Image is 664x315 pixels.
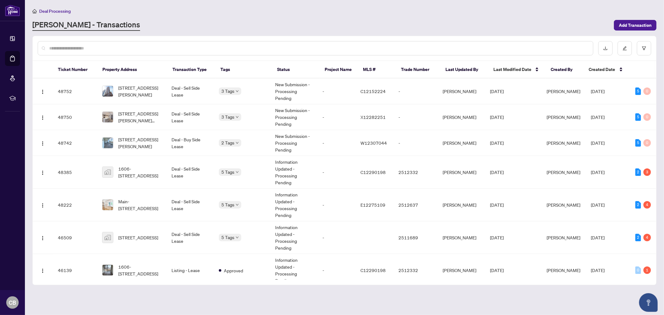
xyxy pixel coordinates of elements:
[40,236,45,241] img: Logo
[215,61,272,78] th: Tags
[490,202,504,208] span: [DATE]
[598,41,613,55] button: download
[102,265,113,275] img: thumbnail-img
[393,221,438,254] td: 2511689
[53,78,97,104] td: 48752
[32,20,140,31] a: [PERSON_NAME] - Transactions
[490,235,504,240] span: [DATE]
[38,265,48,275] button: Logo
[221,139,234,146] span: 2 Tags
[118,234,158,241] span: [STREET_ADDRESS]
[643,234,651,241] div: 4
[614,20,657,31] button: Add Transaction
[643,87,651,95] div: 0
[490,88,504,94] span: [DATE]
[221,113,234,120] span: 3 Tags
[270,104,318,130] td: New Submission - Processing Pending
[637,41,651,55] button: filter
[547,235,581,240] span: [PERSON_NAME]
[393,156,438,189] td: 2512332
[40,268,45,273] img: Logo
[589,66,615,73] span: Created Date
[547,202,581,208] span: [PERSON_NAME]
[635,234,641,241] div: 2
[635,266,641,274] div: 0
[167,61,215,78] th: Transaction Type
[438,254,485,287] td: [PERSON_NAME]
[360,114,386,120] span: X12282251
[270,221,318,254] td: Information Updated - Processing Pending
[272,61,320,78] th: Status
[236,236,239,239] span: down
[38,138,48,148] button: Logo
[360,140,387,146] span: W12307044
[38,233,48,242] button: Logo
[270,78,318,104] td: New Submission - Processing Pending
[591,169,605,175] span: [DATE]
[360,88,386,94] span: C12152224
[102,138,113,148] img: thumbnail-img
[38,200,48,210] button: Logo
[318,78,356,104] td: -
[221,168,234,176] span: 5 Tags
[635,139,641,147] div: 5
[270,189,318,221] td: Information Updated - Processing Pending
[438,189,485,221] td: [PERSON_NAME]
[118,110,162,124] span: [STREET_ADDRESS][PERSON_NAME][PERSON_NAME]
[53,130,97,156] td: 48742
[318,189,356,221] td: -
[358,61,396,78] th: MLS #
[643,113,651,121] div: 0
[9,298,16,307] span: CB
[102,200,113,210] img: thumbnail-img
[318,221,356,254] td: -
[320,61,358,78] th: Project Name
[40,89,45,94] img: Logo
[393,130,438,156] td: -
[318,130,356,156] td: -
[236,115,239,119] span: down
[643,139,651,147] div: 0
[40,170,45,175] img: Logo
[438,156,485,189] td: [PERSON_NAME]
[118,84,162,98] span: [STREET_ADDRESS][PERSON_NAME]
[618,41,632,55] button: edit
[236,203,239,206] span: down
[635,113,641,121] div: 5
[438,130,485,156] td: [PERSON_NAME]
[591,88,605,94] span: [DATE]
[619,20,652,30] span: Add Transaction
[584,61,629,78] th: Created Date
[5,5,20,16] img: logo
[118,165,162,179] span: 1606-[STREET_ADDRESS]
[53,221,97,254] td: 46509
[623,46,627,50] span: edit
[270,254,318,287] td: Information Updated - Processing Pending
[118,263,162,277] span: 1606-[STREET_ADDRESS]
[53,156,97,189] td: 48385
[167,130,214,156] td: Deal - Buy Side Lease
[167,156,214,189] td: Deal - Sell Side Lease
[438,104,485,130] td: [PERSON_NAME]
[488,61,546,78] th: Last Modified Date
[643,266,651,274] div: 1
[167,254,214,287] td: Listing - Lease
[40,203,45,208] img: Logo
[53,254,97,287] td: 46139
[547,140,581,146] span: [PERSON_NAME]
[102,167,113,177] img: thumbnail-img
[393,254,438,287] td: 2512332
[635,168,641,176] div: 2
[236,171,239,174] span: down
[393,104,438,130] td: -
[441,61,488,78] th: Last Updated By
[167,189,214,221] td: Deal - Sell Side Lease
[167,221,214,254] td: Deal - Sell Side Lease
[224,267,243,274] span: Approved
[102,232,113,243] img: thumbnail-img
[318,254,356,287] td: -
[38,86,48,96] button: Logo
[40,115,45,120] img: Logo
[547,88,581,94] span: [PERSON_NAME]
[360,169,386,175] span: C12290198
